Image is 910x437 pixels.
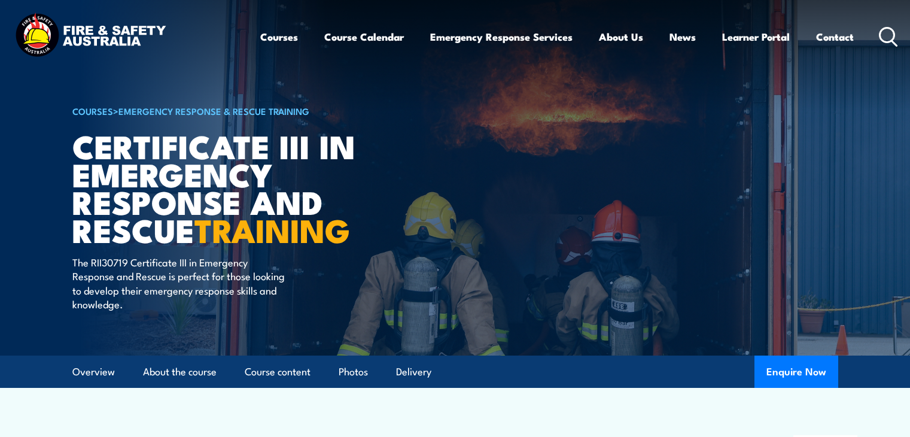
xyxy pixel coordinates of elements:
[194,204,350,254] strong: TRAINING
[72,255,291,311] p: The RII30719 Certificate III in Emergency Response and Rescue is perfect for those looking to dev...
[722,21,790,53] a: Learner Portal
[754,356,838,388] button: Enquire Now
[72,132,368,244] h1: Certificate III in Emergency Response and Rescue
[599,21,643,53] a: About Us
[260,21,298,53] a: Courses
[816,21,854,53] a: Contact
[245,356,311,388] a: Course content
[72,104,113,117] a: COURSES
[72,356,115,388] a: Overview
[143,356,217,388] a: About the course
[339,356,368,388] a: Photos
[72,104,368,118] h6: >
[324,21,404,53] a: Course Calendar
[118,104,309,117] a: Emergency Response & Rescue Training
[396,356,431,388] a: Delivery
[669,21,696,53] a: News
[430,21,573,53] a: Emergency Response Services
